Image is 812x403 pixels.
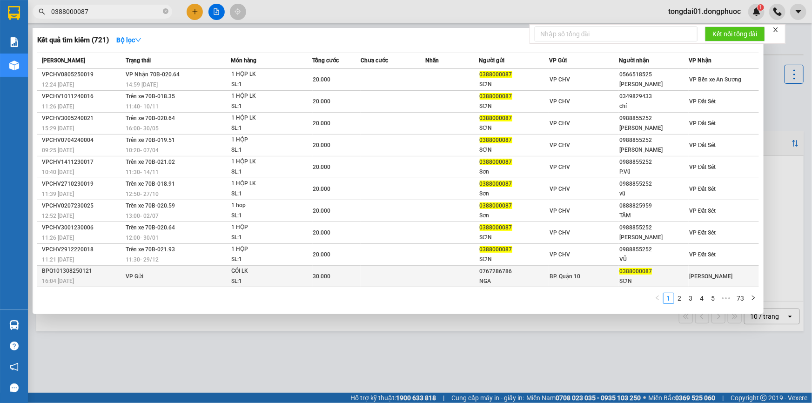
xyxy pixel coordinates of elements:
[480,202,512,209] span: 0388000087
[126,191,159,197] span: 12:50 - 27/10
[126,81,158,88] span: 14:59 [DATE]
[748,293,759,304] button: right
[126,57,151,64] span: Trạng thái
[361,57,388,64] span: Chưa cước
[42,223,123,233] div: VPCHV3001230006
[9,60,19,70] img: warehouse-icon
[480,137,512,143] span: 0388000087
[42,235,74,241] span: 11:26 [DATE]
[126,202,175,209] span: Trên xe 70B-020.59
[313,208,331,214] span: 20.000
[550,186,570,192] span: VP CHV
[619,101,688,111] div: chí
[619,157,688,167] div: 0988855252
[480,71,512,78] span: 0388000087
[425,57,439,64] span: Nhãn
[480,189,549,199] div: Sơn
[689,57,711,64] span: VP Nhận
[231,80,301,90] div: SL: 1
[480,246,512,253] span: 0388000087
[708,293,719,304] li: 5
[550,273,580,280] span: BP. Quận 10
[42,57,85,64] span: [PERSON_NAME]
[42,103,74,110] span: 11:26 [DATE]
[685,293,697,304] li: 3
[619,179,688,189] div: 0988855252
[550,208,570,214] span: VP CHV
[42,135,123,145] div: VPCHV0704240004
[126,159,175,165] span: Trên xe 70B-021.02
[689,120,716,127] span: VP Đất Sét
[619,268,652,275] span: 0388000087
[231,266,301,276] div: GÓI LK
[231,255,301,265] div: SL: 1
[313,120,331,127] span: 20.000
[126,147,159,154] span: 10:20 - 07/04
[126,137,175,143] span: Trên xe 70B-019.51
[480,211,549,221] div: Sơn
[549,57,567,64] span: VP Gửi
[126,125,159,132] span: 16:00 - 30/05
[480,145,549,155] div: SƠN
[480,224,512,231] span: 0388000087
[689,186,716,192] span: VP Đất Sét
[42,81,74,88] span: 12:24 [DATE]
[689,76,741,83] span: VP Bến xe An Sương
[42,169,74,175] span: 10:40 [DATE]
[231,157,301,167] div: 1 HỘP LK
[39,8,45,15] span: search
[480,233,549,242] div: SƠN
[313,186,331,192] span: 20.000
[135,37,141,43] span: down
[231,167,301,177] div: SL: 1
[619,245,688,255] div: 0988855252
[42,114,123,123] div: VPCHV3005240021
[231,233,301,243] div: SL: 1
[619,167,688,177] div: P.Vũ
[231,244,301,255] div: 1 HỘP
[619,92,688,101] div: 0349829433
[619,145,688,155] div: [PERSON_NAME]
[550,229,570,236] span: VP CHV
[126,273,143,280] span: VP Gửi
[689,208,716,214] span: VP Đất Sét
[480,159,512,165] span: 0388000087
[163,7,168,16] span: close-circle
[619,80,688,89] div: [PERSON_NAME]
[42,147,74,154] span: 09:25 [DATE]
[550,142,570,148] span: VP CHV
[719,293,734,304] li: Next 5 Pages
[313,98,331,105] span: 20.000
[231,135,301,145] div: 1 HỘP
[480,123,549,133] div: SƠN
[480,101,549,111] div: SƠN
[126,213,159,219] span: 13:00 - 02/07
[734,293,747,303] a: 73
[619,211,688,221] div: TÂM
[313,57,339,64] span: Tổng cước
[689,251,716,258] span: VP Đất Sét
[712,29,758,39] span: Kết nối tổng đài
[231,69,301,80] div: 1 HỘP LK
[652,293,663,304] li: Previous Page
[550,98,570,105] span: VP CHV
[772,27,779,33] span: close
[689,164,716,170] span: VP Đất Sét
[480,276,549,286] div: NGA
[655,295,660,301] span: left
[719,293,734,304] span: •••
[231,201,301,211] div: 1 hop
[748,293,759,304] li: Next Page
[664,293,674,303] a: 1
[480,255,549,264] div: SƠN
[619,57,649,64] span: Người nhận
[163,8,168,14] span: close-circle
[734,293,748,304] li: 73
[126,93,175,100] span: Trên xe 70B-018.35
[313,142,331,148] span: 20.000
[109,33,149,47] button: Bộ lọcdown
[126,181,175,187] span: Trên xe 70B-018.91
[126,115,175,121] span: Trên xe 70B-020.64
[619,114,688,123] div: 0988855252
[42,256,74,263] span: 11:21 [DATE]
